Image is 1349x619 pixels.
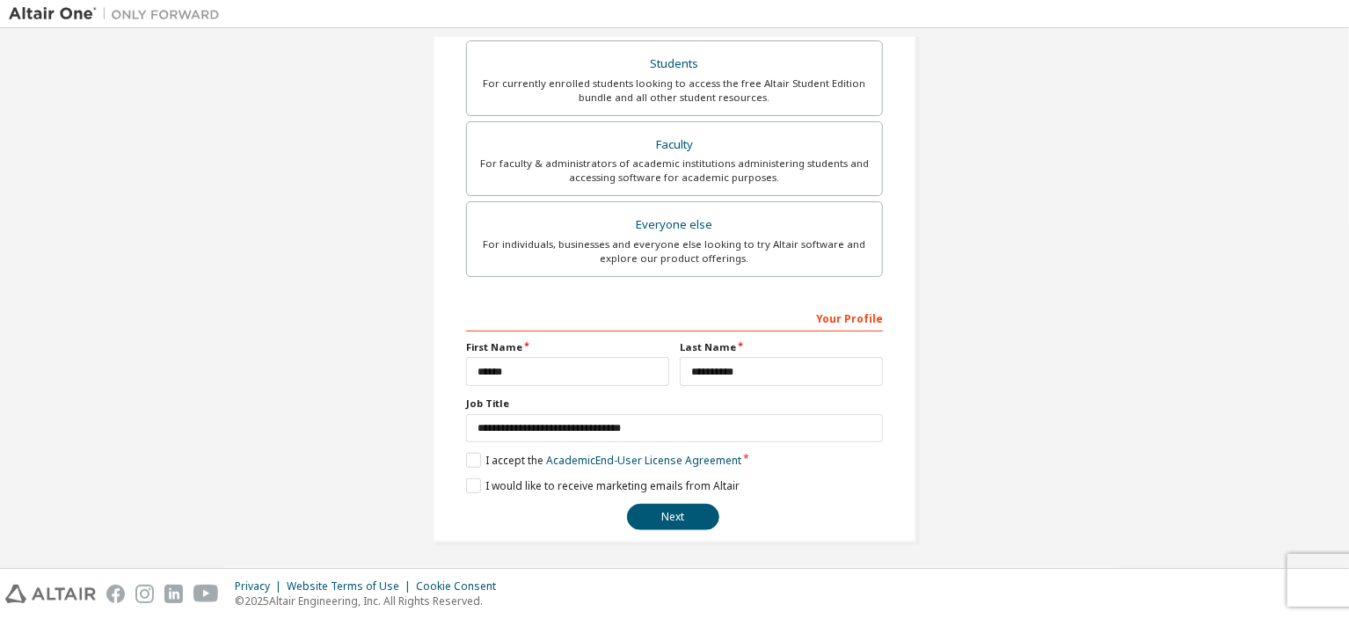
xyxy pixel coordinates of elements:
div: For currently enrolled students looking to access the free Altair Student Edition bundle and all ... [478,76,871,105]
img: instagram.svg [135,585,154,603]
label: I would like to receive marketing emails from Altair [466,478,740,493]
button: Next [627,504,719,530]
label: Job Title [466,397,883,411]
div: Privacy [235,579,287,594]
img: youtube.svg [193,585,219,603]
a: Academic End-User License Agreement [546,453,741,468]
label: First Name [466,340,669,354]
div: For individuals, businesses and everyone else looking to try Altair software and explore our prod... [478,237,871,266]
div: For faculty & administrators of academic institutions administering students and accessing softwa... [478,157,871,185]
p: © 2025 Altair Engineering, Inc. All Rights Reserved. [235,594,507,608]
img: linkedin.svg [164,585,183,603]
img: Altair One [9,5,229,23]
div: Cookie Consent [416,579,507,594]
div: Everyone else [478,213,871,237]
div: Faculty [478,133,871,157]
label: I accept the [466,453,741,468]
img: facebook.svg [106,585,125,603]
div: Website Terms of Use [287,579,416,594]
img: altair_logo.svg [5,585,96,603]
div: Your Profile [466,303,883,331]
label: Last Name [680,340,883,354]
div: Students [478,52,871,76]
